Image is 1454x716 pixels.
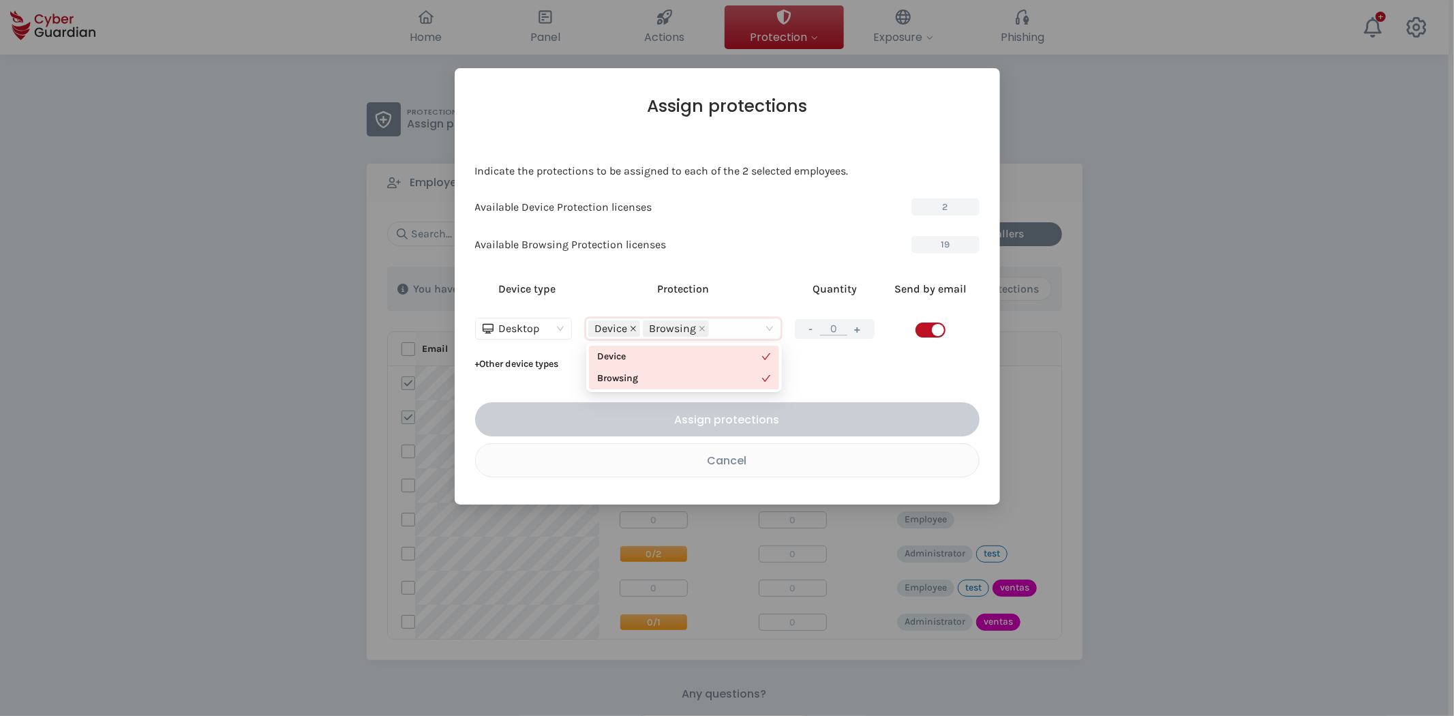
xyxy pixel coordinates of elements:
[849,320,866,338] button: +
[911,198,980,215] span: 2
[475,353,559,375] button: Add other device types
[761,352,771,361] span: check
[699,325,706,332] span: close
[597,371,761,386] div: Browsing
[486,452,969,469] div: Cancel
[881,273,979,304] th: Send by email
[483,318,552,339] div: Desktop
[649,321,696,336] span: Browsing
[804,320,818,338] button: -
[788,273,882,304] th: Quantity
[588,320,640,337] span: Device
[589,346,779,368] div: Device
[475,95,980,117] h2: Assign protections
[630,325,637,332] span: close
[475,200,652,214] p: Available Device Protection licenses
[594,321,627,336] span: Device
[475,443,980,477] button: Cancel
[485,411,969,428] div: Assign protections
[475,238,667,252] p: Available Browsing Protection licenses
[911,236,980,253] span: 19
[761,374,771,383] span: check
[475,164,980,178] p: Indicate the protections to be assigned to each of the 2 selected employees.
[643,320,709,337] span: Browsing
[475,402,980,436] button: Assign protections
[475,273,579,304] th: Device type
[579,273,788,304] th: Protection
[589,368,779,389] div: Browsing
[597,349,761,364] div: Device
